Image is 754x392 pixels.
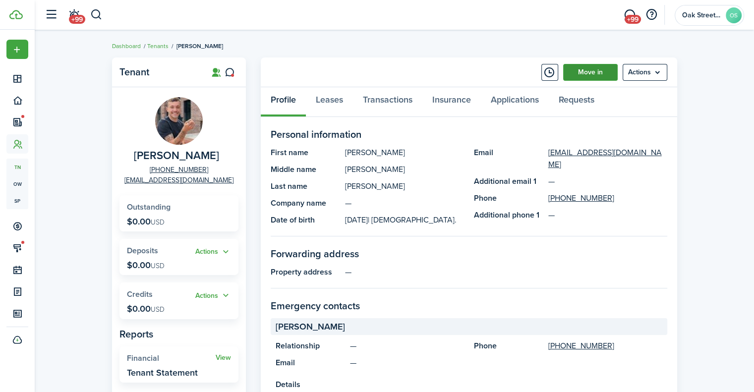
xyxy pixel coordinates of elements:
[345,147,464,159] panel-main-description: [PERSON_NAME]
[620,2,639,28] a: Messaging
[155,97,203,145] img: Wesley Reed
[474,209,543,221] panel-main-title: Additional phone 1
[643,6,660,23] button: Open resource center
[548,340,614,352] a: [PHONE_NUMBER]
[271,298,667,313] panel-main-section-title: Emergency contacts
[276,379,662,391] panel-main-title: Details
[271,147,340,159] panel-main-title: First name
[69,15,85,24] span: +99
[345,180,464,192] panel-main-description: [PERSON_NAME]
[345,266,667,278] panel-main-description: —
[127,260,165,270] p: $0.00
[42,5,60,24] button: Open sidebar
[548,192,614,204] a: [PHONE_NUMBER]
[127,217,165,226] p: $0.00
[195,246,231,258] button: Actions
[276,340,345,352] panel-main-title: Relationship
[6,175,28,192] a: ow
[481,87,549,117] a: Applications
[276,320,345,334] span: [PERSON_NAME]
[9,10,23,19] img: TenantCloud
[151,261,165,271] span: USD
[474,340,543,352] panel-main-title: Phone
[345,164,464,175] panel-main-description: [PERSON_NAME]
[127,304,165,314] p: $0.00
[195,246,231,258] button: Open menu
[422,87,481,117] a: Insurance
[682,12,722,19] span: Oak Street Management LLC
[151,217,165,227] span: USD
[623,64,667,81] button: Open menu
[147,42,169,51] a: Tenants
[176,42,223,51] span: [PERSON_NAME]
[151,304,165,315] span: USD
[127,201,171,213] span: Outstanding
[271,266,340,278] panel-main-title: Property address
[474,147,543,170] panel-main-title: Email
[306,87,353,117] a: Leases
[276,357,345,369] panel-main-title: Email
[271,127,667,142] panel-main-section-title: Personal information
[541,64,558,81] button: Timeline
[64,2,83,28] a: Notifications
[623,64,667,81] menu-btn: Actions
[368,214,457,225] span: | [DEMOGRAPHIC_DATA].
[6,40,28,59] button: Open menu
[119,66,199,78] panel-main-title: Tenant
[6,192,28,209] a: sp
[271,180,340,192] panel-main-title: Last name
[271,164,340,175] panel-main-title: Middle name
[726,7,742,23] avatar-text: OS
[124,175,233,185] a: [EMAIL_ADDRESS][DOMAIN_NAME]
[195,290,231,301] button: Open menu
[549,87,604,117] a: Requests
[6,159,28,175] a: tn
[350,340,464,352] panel-main-description: —
[195,290,231,301] button: Actions
[127,288,153,300] span: Credits
[127,245,158,256] span: Deposits
[150,165,208,175] a: [PHONE_NUMBER]
[548,147,667,170] a: [EMAIL_ADDRESS][DOMAIN_NAME]
[345,214,464,226] panel-main-description: [DATE]
[271,197,340,209] panel-main-title: Company name
[134,150,219,162] span: Wesley Reed
[271,246,667,261] panel-main-section-title: Forwarding address
[112,42,141,51] a: Dashboard
[216,354,231,362] a: View
[353,87,422,117] a: Transactions
[474,175,543,187] panel-main-title: Additional email 1
[127,354,216,363] widget-stats-title: Financial
[563,64,618,81] a: Move in
[345,197,464,209] panel-main-description: —
[90,6,103,23] button: Search
[625,15,641,24] span: +99
[474,192,543,204] panel-main-title: Phone
[271,214,340,226] panel-main-title: Date of birth
[119,327,238,341] panel-main-subtitle: Reports
[127,368,198,378] widget-stats-description: Tenant Statement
